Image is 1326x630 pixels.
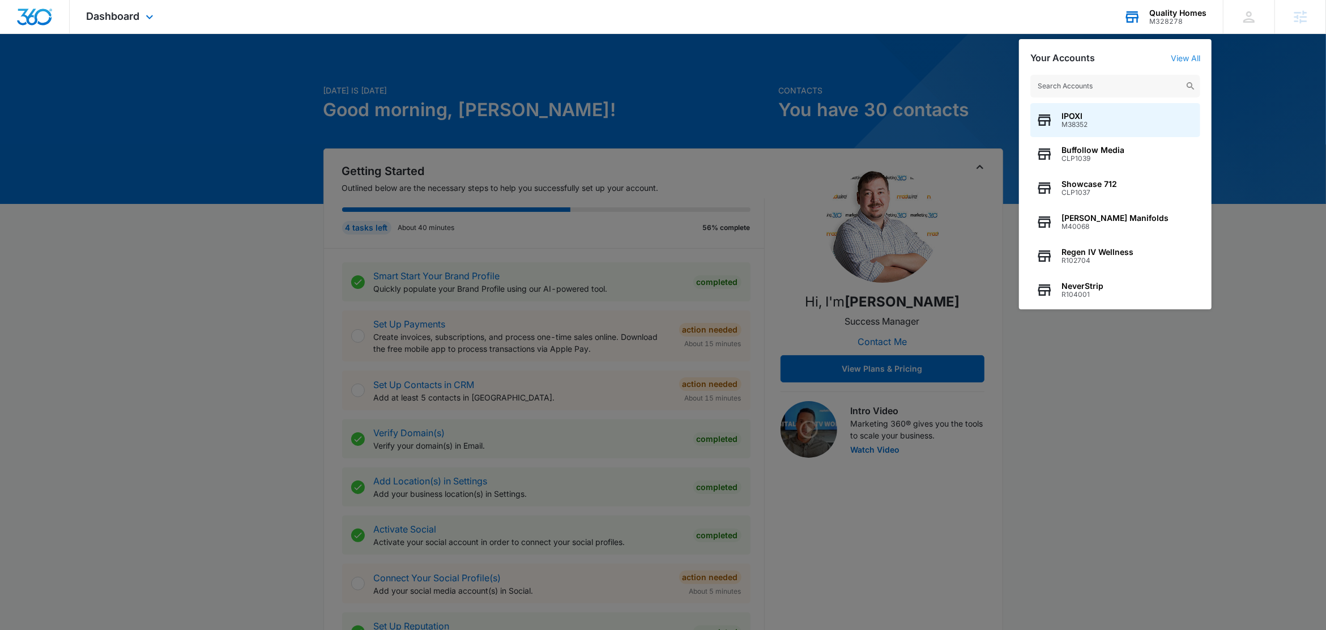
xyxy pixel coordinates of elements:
[1061,223,1169,231] span: M40068
[1061,291,1103,299] span: R104001
[1061,146,1124,155] span: Buffollow Media
[1061,112,1088,121] span: IPOXI
[1149,8,1206,18] div: account name
[1061,121,1088,129] span: M38352
[1061,257,1133,265] span: R102704
[1030,75,1200,97] input: Search Accounts
[1061,214,1169,223] span: [PERSON_NAME] Manifolds
[1030,103,1200,137] button: IPOXIM38352
[1061,155,1124,163] span: CLP1039
[1030,273,1200,307] button: NeverStripR104001
[1061,248,1133,257] span: Regen IV Wellness
[1061,282,1103,291] span: NeverStrip
[1061,180,1117,189] span: Showcase 712
[1030,239,1200,273] button: Regen IV WellnessR102704
[1030,137,1200,171] button: Buffollow MediaCLP1039
[87,10,140,22] span: Dashboard
[1030,205,1200,239] button: [PERSON_NAME] ManifoldsM40068
[1030,171,1200,205] button: Showcase 712CLP1037
[1171,53,1200,63] a: View All
[1061,189,1117,197] span: CLP1037
[1149,18,1206,25] div: account id
[1030,53,1095,63] h2: Your Accounts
